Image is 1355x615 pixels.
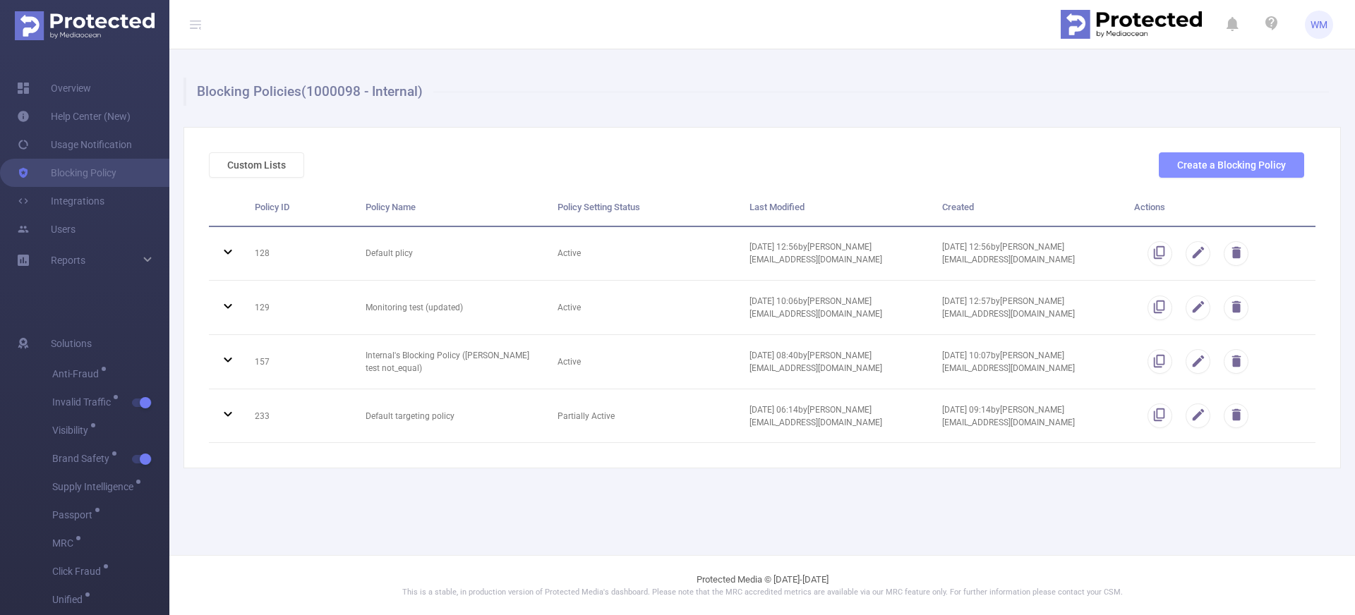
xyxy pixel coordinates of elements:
span: Passport [52,510,97,520]
a: Custom Lists [209,159,304,171]
td: Monitoring test (updated) [355,281,547,335]
a: Overview [17,74,91,102]
footer: Protected Media © [DATE]-[DATE] [169,555,1355,615]
img: Protected Media [15,11,155,40]
span: Last Modified [749,202,805,212]
td: 129 [244,281,355,335]
span: [DATE] 12:56 by [PERSON_NAME][EMAIL_ADDRESS][DOMAIN_NAME] [749,242,882,264]
a: Users [17,215,76,243]
span: Policy Setting Status [558,202,640,212]
span: Policy ID [255,202,289,212]
span: Partially Active [558,411,615,421]
td: 233 [244,389,355,444]
span: [DATE] 10:07 by [PERSON_NAME][EMAIL_ADDRESS][DOMAIN_NAME] [942,351,1075,373]
span: [DATE] 12:56 by [PERSON_NAME][EMAIL_ADDRESS][DOMAIN_NAME] [942,242,1075,264]
span: Supply Intelligence [52,482,138,492]
span: [DATE] 06:14 by [PERSON_NAME][EMAIL_ADDRESS][DOMAIN_NAME] [749,405,882,427]
a: Blocking Policy [17,159,116,187]
span: Anti-Fraud [52,369,104,379]
td: Internal's Blocking Policy ([PERSON_NAME] test not_equal) [355,335,547,389]
span: Invalid Traffic [52,397,116,407]
span: Active [558,248,581,258]
span: Visibility [52,425,93,435]
a: Reports [51,246,85,274]
a: Help Center (New) [17,102,131,130]
td: 128 [244,227,355,281]
span: WM [1311,11,1327,39]
td: Default targeting policy [355,389,547,444]
span: Reports [51,255,85,266]
span: Active [558,303,581,312]
button: Custom Lists [209,152,304,178]
a: Integrations [17,187,104,215]
span: Active [558,357,581,367]
span: Actions [1134,202,1165,212]
span: [DATE] 08:40 by [PERSON_NAME][EMAIL_ADDRESS][DOMAIN_NAME] [749,351,882,373]
h1: Blocking Policies (1000098 - Internal) [183,78,1329,106]
span: Created [942,202,974,212]
td: Default plicy [355,227,547,281]
span: MRC [52,538,78,548]
a: Usage Notification [17,130,132,159]
button: Create a Blocking Policy [1159,152,1304,178]
span: [DATE] 09:14 by [PERSON_NAME][EMAIL_ADDRESS][DOMAIN_NAME] [942,405,1075,427]
span: Solutions [51,329,92,358]
span: [DATE] 12:57 by [PERSON_NAME][EMAIL_ADDRESS][DOMAIN_NAME] [942,296,1075,319]
span: Brand Safety [52,453,114,463]
span: Click Fraud [52,566,106,576]
span: Policy Name [366,202,416,212]
td: 157 [244,335,355,389]
p: This is a stable, in production version of Protected Media's dashboard. Please note that the MRC ... [205,587,1320,599]
span: [DATE] 10:06 by [PERSON_NAME][EMAIL_ADDRESS][DOMAIN_NAME] [749,296,882,319]
span: Unified [52,595,88,604]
